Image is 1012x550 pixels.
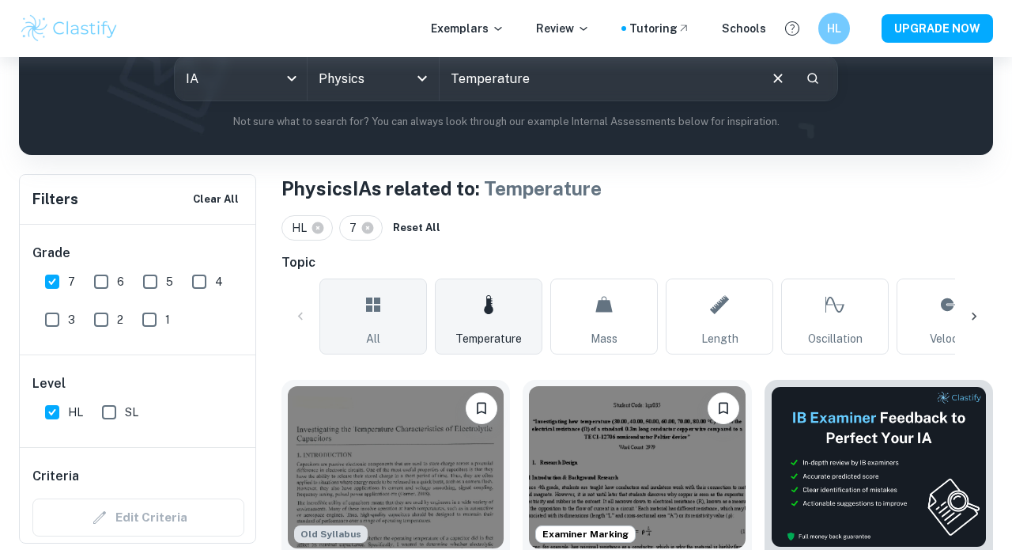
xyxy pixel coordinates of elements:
span: 5 [166,273,173,290]
h6: Criteria [32,467,79,486]
button: Reset All [389,216,444,240]
span: 3 [68,311,75,328]
img: Physics IA example thumbnail: How does temperature (30.00, 40.00, 50 [529,386,745,548]
div: 7 [339,215,383,241]
p: Not sure what to search for? You can always look through our example Internal Assessments below f... [32,114,980,130]
span: 7 [68,273,75,290]
img: Physics IA example thumbnail: Investigating the Temperature Characteri [288,386,504,548]
img: Clastify logo [19,13,119,44]
a: Tutoring [629,20,690,37]
h6: Filters [32,188,78,211]
div: Starting from the May 2025 session, the Physics IA requirements have changed. It's OK to refer to... [294,525,368,543]
button: Search [799,65,826,92]
div: HL [281,215,333,241]
span: Temperature [484,177,602,199]
button: Clear All [189,188,243,211]
span: Length [701,330,738,347]
h6: Level [32,374,244,393]
span: 2 [117,311,123,328]
span: Oscillation [808,330,863,347]
span: 4 [215,273,223,290]
div: Criteria filters are unavailable when searching by topic [32,499,244,537]
p: Review [536,20,590,37]
a: Schools [722,20,766,37]
button: Bookmark [466,393,497,424]
h6: Grade [32,244,244,263]
span: 6 [117,273,124,290]
img: Thumbnail [771,386,987,548]
span: 1 [165,311,170,328]
h6: Topic [281,253,993,272]
button: Clear [763,63,793,93]
button: Open [411,67,433,89]
div: IA [175,56,307,101]
p: Exemplars [431,20,504,37]
span: Mass [591,330,617,347]
span: HL [292,219,314,237]
span: Old Syllabus [294,525,368,543]
button: UPGRADE NOW [882,14,993,43]
input: E.g. harmonic motion analysis, light diffraction experiments, sliding objects down a ramp... [440,56,757,101]
h1: Physics IAs related to: [281,174,993,203]
span: Examiner Marking [536,527,635,541]
button: HL [818,13,850,44]
button: Bookmark [708,393,739,424]
span: Velocity [930,330,971,347]
span: 7 [349,219,364,237]
span: Temperature [455,330,522,347]
span: All [366,330,380,347]
h6: HL [825,20,844,37]
span: HL [68,404,83,421]
span: SL [125,404,138,421]
button: Help and Feedback [779,15,806,42]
